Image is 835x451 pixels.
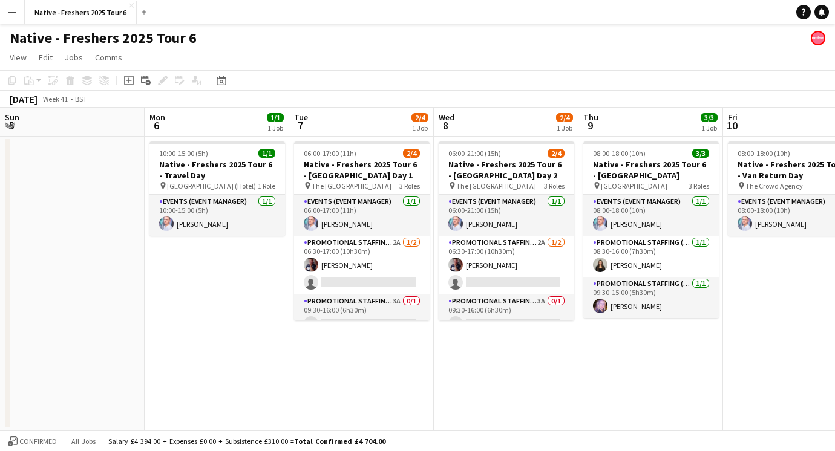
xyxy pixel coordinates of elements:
[95,52,122,63] span: Comms
[5,112,19,123] span: Sun
[692,149,709,158] span: 3/3
[149,141,285,236] app-job-card: 10:00-15:00 (5h)1/1Native - Freshers 2025 Tour 6 - Travel Day [GEOGRAPHIC_DATA] (Hotel)1 RoleEven...
[34,50,57,65] a: Edit
[583,112,598,123] span: Thu
[304,149,356,158] span: 06:00-17:00 (11h)
[149,112,165,123] span: Mon
[439,195,574,236] app-card-role: Events (Event Manager)1/106:00-21:00 (15h)[PERSON_NAME]
[292,118,308,132] span: 7
[294,112,308,123] span: Tue
[412,123,428,132] div: 1 Job
[60,50,88,65] a: Jobs
[738,149,790,158] span: 08:00-18:00 (10h)
[149,159,285,181] h3: Native - Freshers 2025 Tour 6 - Travel Day
[75,94,87,103] div: BST
[159,149,208,158] span: 10:00-15:00 (5h)
[601,181,667,190] span: [GEOGRAPHIC_DATA]
[745,181,803,190] span: The Crowd Agency
[583,159,719,181] h3: Native - Freshers 2025 Tour 6 - [GEOGRAPHIC_DATA]
[583,236,719,277] app-card-role: Promotional Staffing (Brand Ambassadors)1/108:30-16:00 (7h30m)[PERSON_NAME]
[456,181,536,190] span: The [GEOGRAPHIC_DATA]
[448,149,501,158] span: 06:00-21:00 (15h)
[593,149,646,158] span: 08:00-18:00 (10h)
[65,52,83,63] span: Jobs
[439,159,574,181] h3: Native - Freshers 2025 Tour 6 - [GEOGRAPHIC_DATA] Day 2
[10,29,197,47] h1: Native - Freshers 2025 Tour 6
[90,50,127,65] a: Comms
[69,436,98,446] span: All jobs
[258,149,275,158] span: 1/1
[399,181,420,190] span: 3 Roles
[167,181,256,190] span: [GEOGRAPHIC_DATA] (Hotel)
[439,236,574,294] app-card-role: Promotional Staffing (Brand Ambassadors)2A1/206:30-17:00 (10h30m)[PERSON_NAME]
[149,195,285,236] app-card-role: Events (Event Manager)1/110:00-15:00 (5h)[PERSON_NAME]
[728,112,738,123] span: Fri
[312,181,391,190] span: The [GEOGRAPHIC_DATA]
[581,118,598,132] span: 9
[437,118,454,132] span: 8
[583,195,719,236] app-card-role: Events (Event Manager)1/108:00-18:00 (10h)[PERSON_NAME]
[5,50,31,65] a: View
[10,93,38,105] div: [DATE]
[25,1,137,24] button: Native - Freshers 2025 Tour 6
[811,31,825,45] app-user-avatar: native Staffing
[294,159,430,181] h3: Native - Freshers 2025 Tour 6 - [GEOGRAPHIC_DATA] Day 1
[411,113,428,122] span: 2/4
[108,436,385,446] div: Salary £4 394.00 + Expenses £0.00 + Subsistence £310.00 =
[3,118,19,132] span: 5
[10,52,27,63] span: View
[689,181,709,190] span: 3 Roles
[556,113,573,122] span: 2/4
[439,294,574,336] app-card-role: Promotional Staffing (Brand Ambassadors)3A0/109:30-16:00 (6h30m)
[267,113,284,122] span: 1/1
[6,435,59,448] button: Confirmed
[548,149,565,158] span: 2/4
[403,149,420,158] span: 2/4
[258,181,275,190] span: 1 Role
[701,113,718,122] span: 3/3
[40,94,70,103] span: Week 41
[19,437,57,446] span: Confirmed
[294,195,430,236] app-card-role: Events (Event Manager)1/106:00-17:00 (11h)[PERSON_NAME]
[148,118,165,132] span: 6
[294,436,385,446] span: Total Confirmed £4 704.00
[544,181,565,190] span: 3 Roles
[439,112,454,123] span: Wed
[583,141,719,318] app-job-card: 08:00-18:00 (10h)3/3Native - Freshers 2025 Tour 6 - [GEOGRAPHIC_DATA] [GEOGRAPHIC_DATA]3 RolesEve...
[294,236,430,294] app-card-role: Promotional Staffing (Brand Ambassadors)2A1/206:30-17:00 (10h30m)[PERSON_NAME]
[557,123,572,132] div: 1 Job
[701,123,717,132] div: 1 Job
[583,277,719,318] app-card-role: Promotional Staffing (Brand Ambassadors)1/109:30-15:00 (5h30m)[PERSON_NAME]
[439,141,574,320] app-job-card: 06:00-21:00 (15h)2/4Native - Freshers 2025 Tour 6 - [GEOGRAPHIC_DATA] Day 2 The [GEOGRAPHIC_DATA]...
[294,141,430,320] app-job-card: 06:00-17:00 (11h)2/4Native - Freshers 2025 Tour 6 - [GEOGRAPHIC_DATA] Day 1 The [GEOGRAPHIC_DATA]...
[726,118,738,132] span: 10
[294,294,430,336] app-card-role: Promotional Staffing (Brand Ambassadors)3A0/109:30-16:00 (6h30m)
[39,52,53,63] span: Edit
[267,123,283,132] div: 1 Job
